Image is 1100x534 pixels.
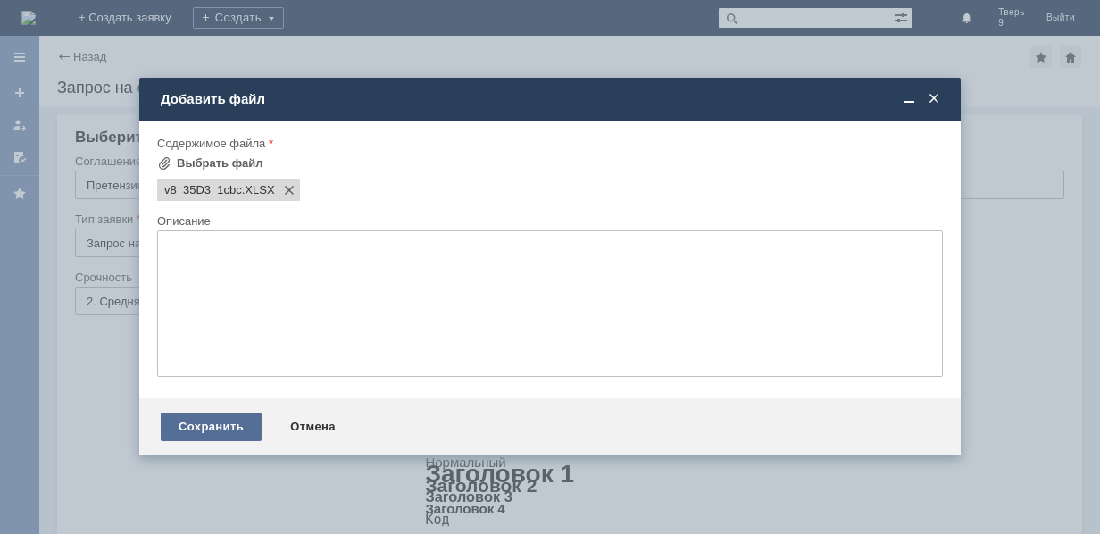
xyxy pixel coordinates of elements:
div: [PERSON_NAME] взять в работу акт расхождений во вложении. [7,21,261,50]
div: Выбрать файл [177,156,263,171]
div: Добавить файл [161,91,943,107]
span: v8_35D3_1cbc.XLSX [242,183,275,197]
div: Описание [157,215,939,227]
span: Свернуть (Ctrl + M) [900,91,918,107]
div: Здравствуйте. [7,7,261,21]
span: v8_35D3_1cbc.XLSX [164,183,242,197]
span: Закрыть [925,91,943,107]
div: Содержимое файла [157,138,939,149]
